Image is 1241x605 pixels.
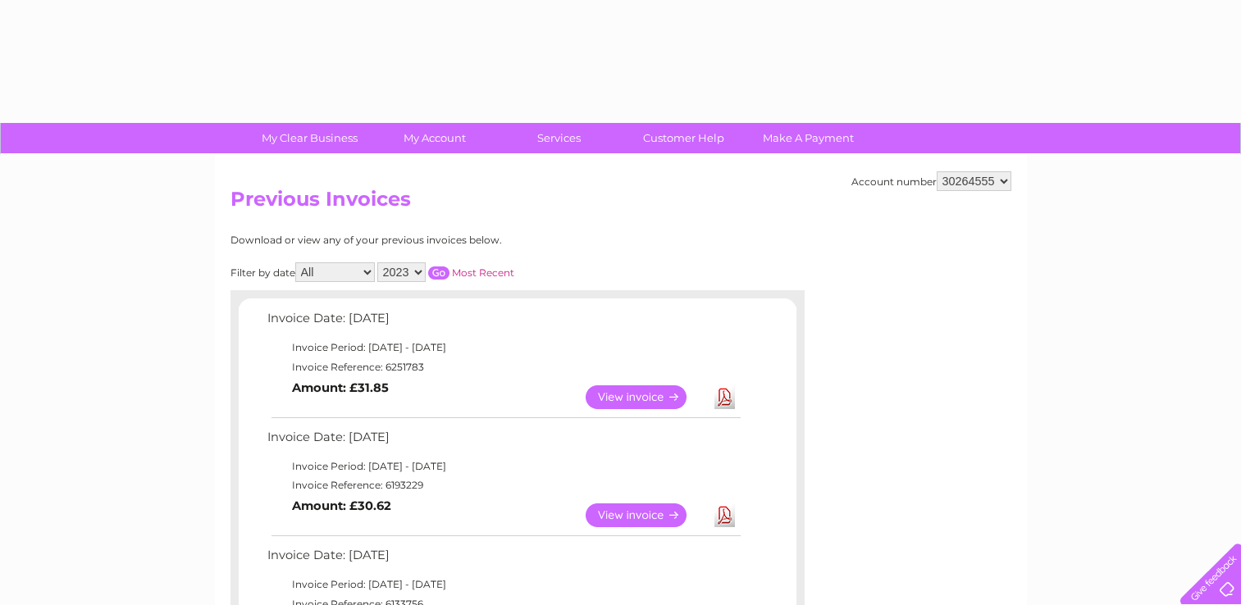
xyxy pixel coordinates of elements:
div: Filter by date [230,262,661,282]
h2: Previous Invoices [230,188,1011,219]
a: Most Recent [452,266,514,279]
a: View [586,385,706,409]
a: Customer Help [616,123,751,153]
td: Invoice Date: [DATE] [263,426,743,457]
div: Account number [851,171,1011,191]
td: Invoice Date: [DATE] [263,544,743,575]
a: View [586,503,706,527]
a: My Clear Business [242,123,377,153]
a: Download [714,503,735,527]
b: Amount: £30.62 [292,498,391,513]
a: Services [491,123,627,153]
a: My Account [367,123,502,153]
td: Invoice Period: [DATE] - [DATE] [263,457,743,476]
div: Download or view any of your previous invoices below. [230,234,661,246]
td: Invoice Period: [DATE] - [DATE] [263,575,743,594]
td: Invoice Reference: 6193229 [263,475,743,495]
a: Make A Payment [741,123,876,153]
td: Invoice Period: [DATE] - [DATE] [263,338,743,357]
b: Amount: £31.85 [292,380,389,395]
td: Invoice Date: [DATE] [263,307,743,338]
td: Invoice Reference: 6251783 [263,357,743,377]
a: Download [714,385,735,409]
